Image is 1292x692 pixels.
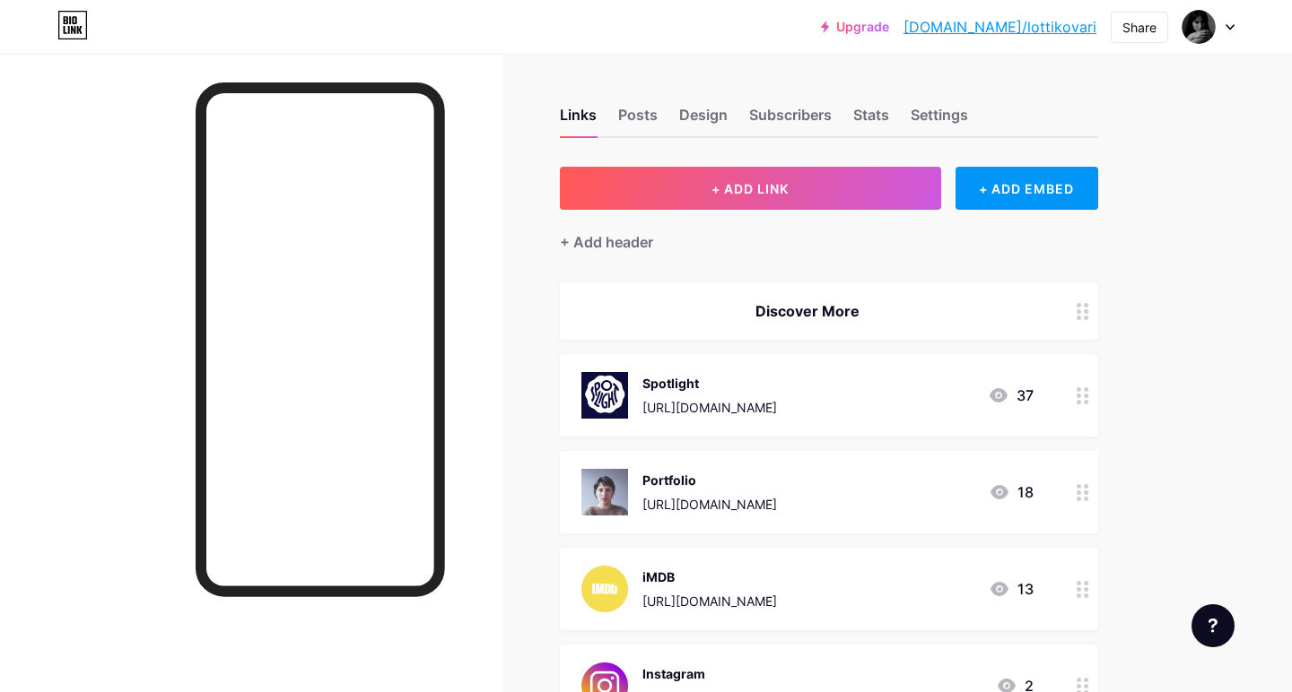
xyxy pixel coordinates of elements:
[749,104,832,136] div: Subscribers
[642,664,777,683] div: Instagram
[821,20,889,34] a: Upgrade
[581,372,628,419] img: Spotlight
[956,167,1098,210] div: + ADD EMBED
[581,566,628,612] img: iMDB
[642,374,777,393] div: Spotlight
[642,471,777,489] div: Portfolio
[911,104,968,136] div: Settings
[581,300,1034,322] div: Discover More
[711,181,789,196] span: + ADD LINK
[1122,18,1157,37] div: Share
[989,481,1034,503] div: 18
[581,469,628,515] img: Portfolio
[560,167,941,210] button: + ADD LINK
[853,104,889,136] div: Stats
[618,104,658,136] div: Posts
[989,578,1034,600] div: 13
[642,495,777,514] div: [URL][DOMAIN_NAME]
[642,398,777,417] div: [URL][DOMAIN_NAME]
[904,16,1096,38] a: [DOMAIN_NAME]/lottikovari
[642,567,777,586] div: iMDB
[642,592,777,610] div: [URL][DOMAIN_NAME]
[1182,10,1216,44] img: lottikovari
[560,104,597,136] div: Links
[560,231,653,253] div: + Add header
[988,385,1034,406] div: 37
[679,104,728,136] div: Design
